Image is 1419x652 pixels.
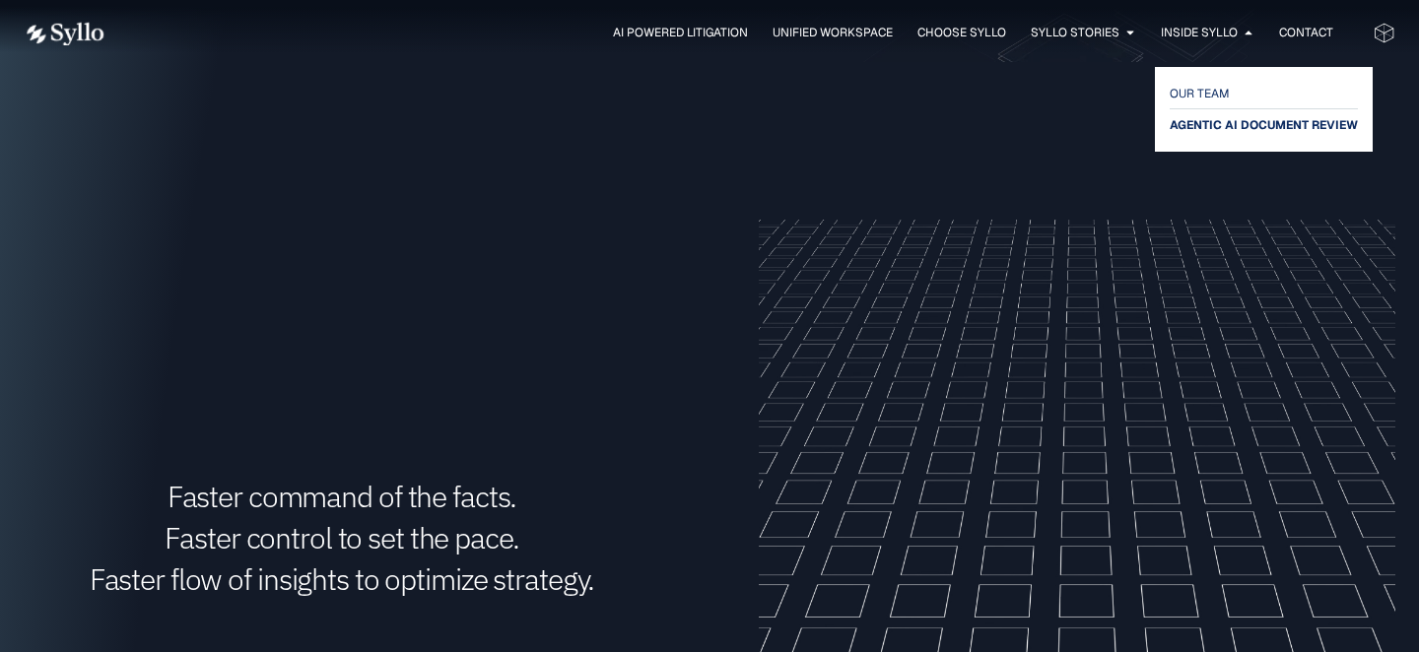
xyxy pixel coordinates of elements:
[773,24,893,41] a: Unified Workspace
[613,24,748,41] a: AI Powered Litigation
[144,24,1333,42] nav: Menu
[1279,24,1333,41] a: Contact
[144,24,1333,42] div: Menu Toggle
[1170,82,1230,105] span: OUR TEAM
[24,22,104,46] img: white logo
[24,476,660,600] h1: Faster command of the facts. Faster control to set the pace. Faster flow of insights to optimize ...
[917,24,1006,41] a: Choose Syllo
[1170,113,1358,137] a: AGENTIC AI DOCUMENT REVIEW
[1170,82,1358,105] a: OUR TEAM
[1161,24,1238,41] a: Inside Syllo
[1031,24,1119,41] a: Syllo Stories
